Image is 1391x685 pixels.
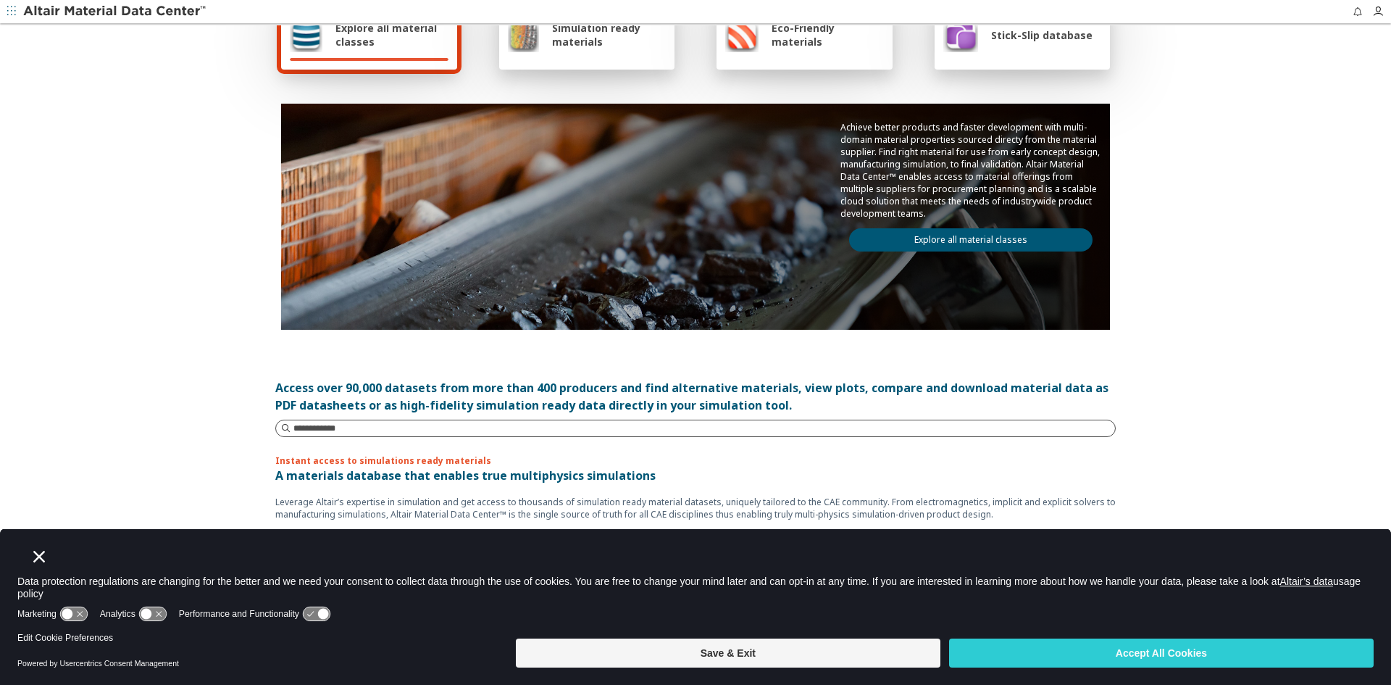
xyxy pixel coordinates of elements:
span: Simulation ready materials [552,21,666,49]
p: Instant access to simulations ready materials [275,454,1116,467]
div: Access over 90,000 datasets from more than 400 producers and find alternative materials, view plo... [275,379,1116,414]
span: Stick-Slip database [991,28,1093,42]
a: Explore all material classes [849,228,1093,252]
img: Altair Material Data Center [23,4,208,19]
img: Explore all material classes [290,17,322,52]
p: Achieve better products and faster development with multi-domain material properties sourced dire... [840,121,1101,220]
span: Eco-Friendly materials [772,21,883,49]
p: A materials database that enables true multiphysics simulations [275,467,1116,484]
img: Stick-Slip database [943,17,978,52]
img: Simulation ready materials [508,17,539,52]
span: Explore all material classes [335,21,448,49]
p: Leverage Altair’s expertise in simulation and get access to thousands of simulation ready materia... [275,496,1116,520]
img: Eco-Friendly materials [725,17,759,52]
